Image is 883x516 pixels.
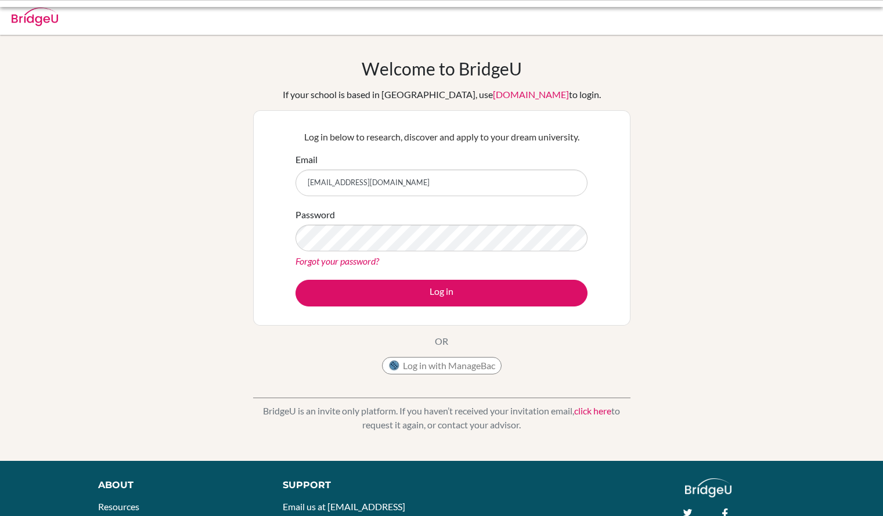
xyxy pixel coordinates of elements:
div: If your school is based in [GEOGRAPHIC_DATA], use to login. [283,88,601,102]
button: Log in [295,280,588,306]
p: BridgeU is an invite only platform. If you haven’t received your invitation email, to request it ... [253,404,630,432]
a: [DOMAIN_NAME] [493,89,569,100]
div: About [98,478,257,492]
div: Support [283,478,429,492]
a: Resources [98,501,139,512]
a: click here [574,405,611,416]
button: Log in with ManageBac [382,357,502,374]
p: Log in below to research, discover and apply to your dream university. [295,130,588,144]
img: Bridge-U [12,8,58,26]
label: Password [295,208,335,222]
h1: Welcome to BridgeU [362,58,522,79]
img: logo_white@2x-f4f0deed5e89b7ecb1c2cc34c3e3d731f90f0f143d5ea2071677605dd97b5244.png [685,478,732,497]
a: Forgot your password? [295,255,379,266]
label: Email [295,153,318,167]
p: OR [435,334,448,348]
